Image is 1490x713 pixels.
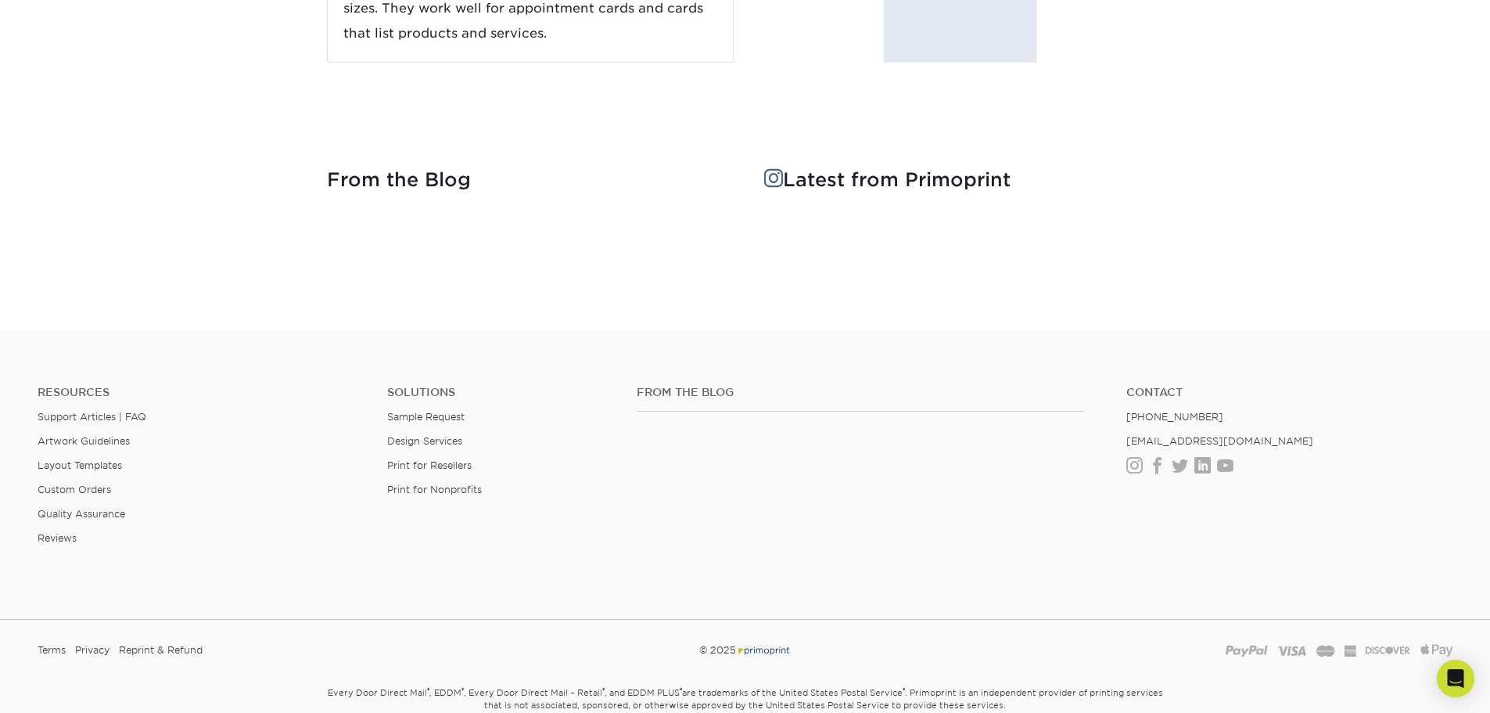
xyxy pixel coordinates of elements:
sup: ® [461,686,464,694]
a: Sample Request [387,411,465,423]
img: Primoprint [736,644,791,656]
a: Design Services [387,435,462,447]
h4: Solutions [387,386,613,399]
h4: From the Blog [327,169,727,192]
sup: ® [903,686,905,694]
h4: From the Blog [637,386,1084,399]
a: Print for Resellers [387,459,472,471]
a: Contact [1126,386,1452,399]
a: Layout Templates [38,459,122,471]
a: Terms [38,639,66,662]
a: [EMAIL_ADDRESS][DOMAIN_NAME] [1126,435,1313,447]
sup: ® [680,686,682,694]
a: Artwork Guidelines [38,435,130,447]
div: © 2025 [505,639,985,662]
h4: Latest from Primoprint [764,169,1164,192]
a: [PHONE_NUMBER] [1126,411,1223,423]
sup: ® [602,686,605,694]
a: Support Articles | FAQ [38,411,146,423]
a: Privacy [75,639,110,662]
sup: ® [427,686,429,694]
a: Quality Assurance [38,508,125,520]
a: Custom Orders [38,484,111,495]
a: Reviews [38,532,77,544]
div: Open Intercom Messenger [1437,660,1474,697]
a: Reprint & Refund [119,639,203,662]
a: Print for Nonprofits [387,484,482,495]
h4: Resources [38,386,364,399]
